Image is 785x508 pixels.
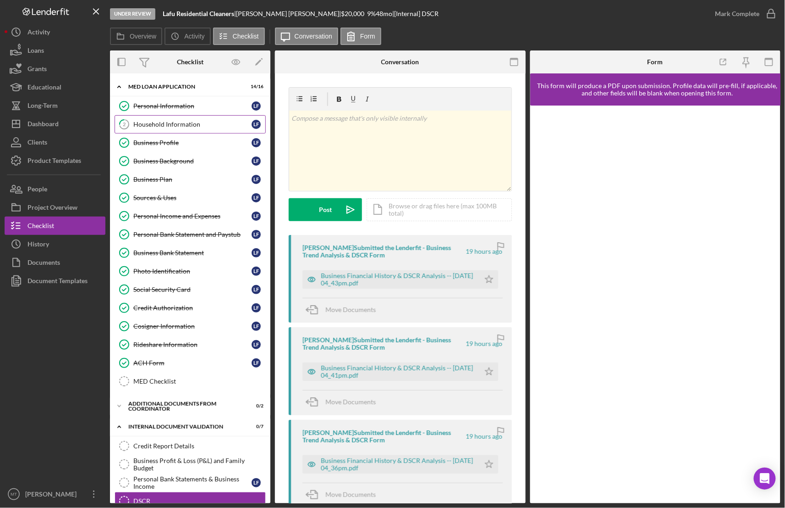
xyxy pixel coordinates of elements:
div: L F [252,358,261,368]
div: Business Financial History & DSCR Analysis -- [DATE] 04_36pm.pdf [321,457,475,472]
span: $20,000 [341,10,364,17]
div: [PERSON_NAME] Submitted the Lenderfit - Business Trend Analysis & DSCR Form [302,244,465,259]
a: Business Bank StatementLF [115,244,266,262]
label: Form [360,33,375,40]
a: Social Security CardLF [115,280,266,299]
div: MED Checklist [133,378,265,385]
div: L F [252,212,261,221]
a: Rideshare InformationLF [115,335,266,354]
div: Personal Income and Expenses [133,212,252,220]
time: 2025-09-02 20:43 [466,248,503,255]
div: L F [252,303,261,313]
div: Business Profit & Loss (P&L) and Family Budget [133,457,265,472]
a: MED Checklist [115,372,266,391]
a: Business Profit & Loss (P&L) and Family Budget [115,455,266,474]
a: Personal Bank Statement and PaystubLF [115,225,266,244]
div: Personal Information [133,102,252,110]
div: Mark Complete [715,5,760,23]
label: Activity [184,33,204,40]
div: MED Loan Application [128,84,241,89]
div: L F [252,120,261,129]
div: DSCR [133,497,265,505]
div: Personal Bank Statement and Paystub [133,231,252,238]
text: MT [11,492,17,497]
div: Business Bank Statement [133,249,252,257]
div: 0 / 2 [247,403,263,409]
div: L F [252,285,261,294]
button: Business Financial History & DSCR Analysis -- [DATE] 04_36pm.pdf [302,455,498,474]
div: This form will produce a PDF upon submission. Profile data will pre-fill, if applicable, and othe... [535,82,781,97]
div: 14 / 16 [247,84,263,89]
a: 2Household InformationLF [115,115,266,134]
span: Move Documents [325,491,376,498]
div: | [Internal] DSCR [392,10,439,17]
div: L F [252,248,261,257]
div: Checklist [177,58,203,66]
div: Personal Bank Statements & Business Income [133,475,252,490]
div: Internal Document Validation [128,424,241,430]
div: [PERSON_NAME] Submitted the Lenderfit - Business Trend Analysis & DSCR Form [302,336,465,351]
iframe: Lenderfit form [539,115,773,494]
button: Move Documents [302,483,385,506]
button: Activity [165,28,210,45]
div: L F [252,230,261,239]
div: Conversation [381,58,419,66]
div: Open Intercom Messenger [754,468,776,490]
a: Business BackgroundLF [115,152,266,170]
div: L F [252,175,261,184]
a: Personal InformationLF [115,97,266,115]
a: Credit AuthorizationLF [115,299,266,317]
div: [PERSON_NAME] [PERSON_NAME] | [236,10,341,17]
div: 0 / 7 [247,424,263,430]
a: Sources & UsesLF [115,189,266,207]
a: Business ProfileLF [115,134,266,152]
span: Move Documents [325,306,376,313]
div: Household Information [133,121,252,128]
button: Move Documents [302,391,385,413]
button: MT[PERSON_NAME] [5,485,105,503]
a: Credit Report Details [115,437,266,455]
div: L F [252,478,261,487]
div: L F [252,193,261,202]
div: Business Profile [133,139,252,146]
div: L F [252,267,261,276]
a: Cosigner InformationLF [115,317,266,335]
button: Move Documents [302,298,385,321]
div: L F [252,138,261,147]
a: Personal Income and ExpensesLF [115,207,266,225]
div: Cosigner Information [133,323,252,330]
div: Additional Documents from Coordinator [128,401,241,412]
button: Business Financial History & DSCR Analysis -- [DATE] 04_43pm.pdf [302,270,498,289]
div: Under Review [110,8,155,20]
button: Post [289,198,362,221]
div: 9 % [367,10,376,17]
button: Mark Complete [706,5,780,23]
tspan: 2 [123,121,126,127]
button: Business Financial History & DSCR Analysis -- [DATE] 04_41pm.pdf [302,363,498,381]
